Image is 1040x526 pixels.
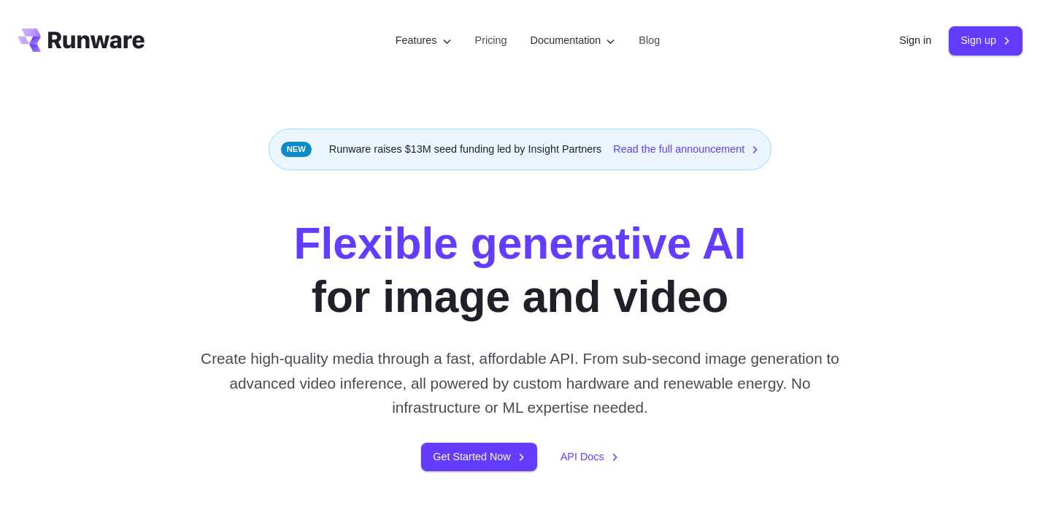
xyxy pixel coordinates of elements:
[561,449,619,465] a: API Docs
[421,443,536,471] a: Get Started Now
[899,32,931,49] a: Sign in
[199,346,841,419] p: Create high-quality media through a fast, affordable API. From sub-second image generation to adv...
[949,26,1022,55] a: Sign up
[269,129,772,170] div: Runware raises $13M seed funding led by Insight Partners
[475,32,507,49] a: Pricing
[396,32,452,49] label: Features
[531,32,616,49] label: Documentation
[294,217,747,323] h1: for image and video
[613,141,759,158] a: Read the full announcement
[294,218,747,268] strong: Flexible generative AI
[639,32,660,49] a: Blog
[18,28,145,52] a: Go to /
